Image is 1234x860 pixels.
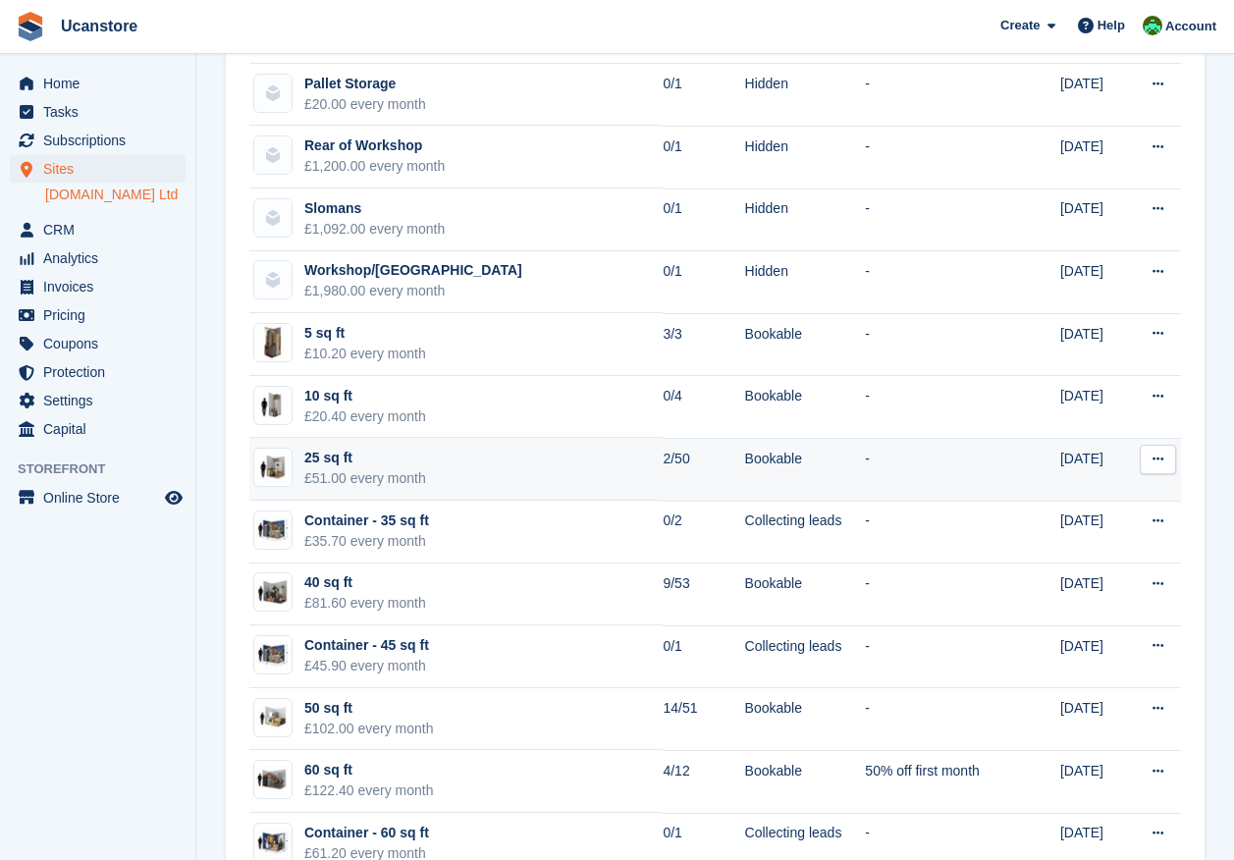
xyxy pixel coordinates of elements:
td: 0/1 [663,64,744,127]
td: 14/51 [663,688,744,751]
td: 3/3 [663,313,744,376]
td: - [865,688,1007,751]
span: Pricing [43,301,161,329]
td: 0/1 [663,126,744,188]
a: menu [10,244,186,272]
td: [DATE] [1060,64,1130,127]
td: 0/2 [663,501,744,564]
img: 60-sqft-container.jpg [254,829,292,857]
div: Slomans [304,198,445,219]
a: menu [10,415,186,443]
a: menu [10,127,186,154]
span: Online Store [43,484,161,511]
img: blank-unit-type-icon-ffbac7b88ba66c5e286b0e438baccc4b9c83835d4c34f86887a83fc20ec27e7b.svg [254,261,292,298]
td: Bookable [745,750,866,813]
div: £20.00 every month [304,94,426,115]
div: £20.40 every month [304,406,426,427]
td: - [865,438,1007,501]
div: £1,980.00 every month [304,281,522,301]
div: £51.00 every month [304,468,426,489]
td: [DATE] [1060,750,1130,813]
div: Rear of Workshop [304,135,445,156]
td: Bookable [745,438,866,501]
div: 25 sq ft [304,448,426,468]
td: Bookable [745,376,866,439]
td: - [865,313,1007,376]
td: [DATE] [1060,564,1130,626]
img: blank-unit-type-icon-ffbac7b88ba66c5e286b0e438baccc4b9c83835d4c34f86887a83fc20ec27e7b.svg [254,75,292,112]
td: - [865,64,1007,127]
a: Ucanstore [53,10,145,42]
td: Bookable [745,688,866,751]
td: Bookable [745,313,866,376]
span: Invoices [43,273,161,300]
a: menu [10,273,186,300]
td: 50% off first month [865,750,1007,813]
div: £45.90 every month [304,656,429,676]
td: Hidden [745,251,866,314]
td: Collecting leads [745,625,866,688]
img: 25-sqft-unit.jpg [254,454,292,482]
td: Hidden [745,64,866,127]
div: £1,092.00 every month [304,219,445,240]
img: Locker%20Large%20-%20Plain.jpg [254,324,292,361]
td: Hidden [745,188,866,251]
img: blank-unit-type-icon-ffbac7b88ba66c5e286b0e438baccc4b9c83835d4c34f86887a83fc20ec27e7b.svg [254,136,292,174]
a: menu [10,358,186,386]
td: [DATE] [1060,251,1130,314]
a: menu [10,70,186,97]
td: Collecting leads [745,501,866,564]
td: [DATE] [1060,625,1130,688]
span: CRM [43,216,161,243]
td: [DATE] [1060,376,1130,439]
a: menu [10,155,186,183]
div: 5 sq ft [304,323,426,344]
div: 50 sq ft [304,698,434,719]
div: £1,200.00 every month [304,156,445,177]
a: menu [10,216,186,243]
div: Container - 35 sq ft [304,511,429,531]
div: Pallet Storage [304,74,426,94]
img: 60-sqft-unit.jpg [254,766,292,794]
a: menu [10,98,186,126]
td: 0/1 [663,188,744,251]
span: Coupons [43,330,161,357]
div: £35.70 every month [304,531,429,552]
td: - [865,188,1007,251]
div: 40 sq ft [304,572,426,593]
span: Storefront [18,459,195,479]
td: [DATE] [1060,313,1130,376]
img: stora-icon-8386f47178a22dfd0bd8f6a31ec36ba5ce8667c1dd55bd0f319d3a0aa187defe.svg [16,12,45,41]
div: 60 sq ft [304,760,434,780]
img: 50-sqft-unit.jpg [254,703,292,731]
img: 10-sqft-unit.jpg [254,391,292,419]
td: - [865,564,1007,626]
img: 45-sqft-container.jpg [254,641,292,670]
img: blank-unit-type-icon-ffbac7b88ba66c5e286b0e438baccc4b9c83835d4c34f86887a83fc20ec27e7b.svg [254,199,292,237]
span: Analytics [43,244,161,272]
span: Home [43,70,161,97]
div: Container - 60 sq ft [304,823,429,843]
td: [DATE] [1060,126,1130,188]
div: £122.40 every month [304,780,434,801]
td: - [865,376,1007,439]
span: Settings [43,387,161,414]
td: Bookable [745,564,866,626]
td: 0/4 [663,376,744,439]
td: - [865,625,1007,688]
a: menu [10,484,186,511]
span: Capital [43,415,161,443]
div: £81.60 every month [304,593,426,614]
a: menu [10,301,186,329]
span: Subscriptions [43,127,161,154]
td: 0/1 [663,251,744,314]
a: Preview store [162,486,186,510]
td: 2/50 [663,438,744,501]
img: 40-sqft-unit.jpg [254,578,292,607]
span: Account [1165,17,1216,36]
div: Container - 45 sq ft [304,635,429,656]
td: [DATE] [1060,501,1130,564]
td: 0/1 [663,625,744,688]
td: 9/53 [663,564,744,626]
img: Leanne Tythcott [1143,16,1162,35]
